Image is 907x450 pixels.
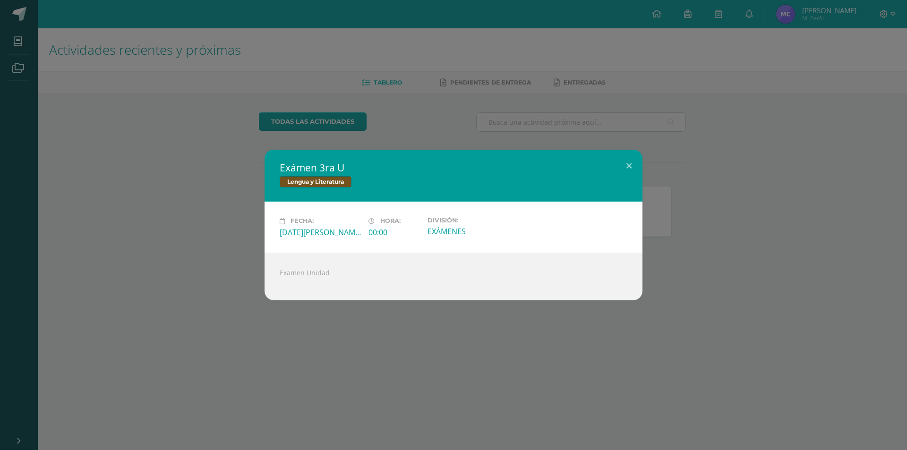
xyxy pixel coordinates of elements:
[428,226,509,237] div: EXÁMENES
[280,227,361,238] div: [DATE][PERSON_NAME]
[280,161,627,174] h2: Exámen 3ra U
[368,227,420,238] div: 00:00
[291,218,314,225] span: Fecha:
[428,217,509,224] label: División:
[265,253,642,300] div: Examen Unidad
[616,150,642,182] button: Close (Esc)
[280,176,351,187] span: Lengua y Literatura
[380,218,401,225] span: Hora:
